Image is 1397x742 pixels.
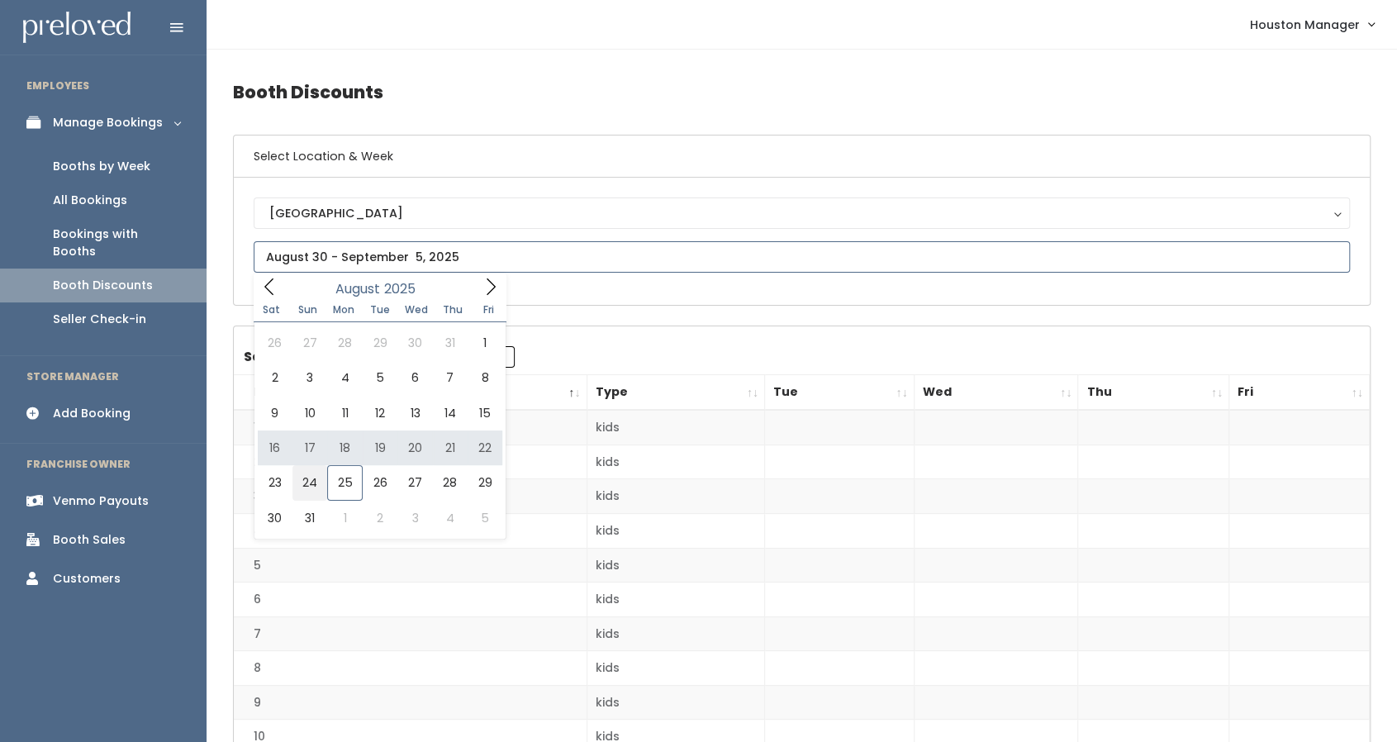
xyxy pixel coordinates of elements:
span: September 2, 2025 [363,501,397,535]
td: kids [587,445,765,479]
span: September 4, 2025 [433,501,468,535]
span: August 1, 2025 [468,326,502,360]
th: Fri: activate to sort column ascending [1229,375,1370,411]
span: August 17, 2025 [292,430,327,465]
span: August 3, 2025 [292,360,327,395]
span: August 7, 2025 [433,360,468,395]
th: Thu: activate to sort column ascending [1078,375,1229,411]
div: Booth Sales [53,531,126,549]
td: 7 [234,616,587,651]
td: kids [587,651,765,686]
span: July 27, 2025 [292,326,327,360]
span: August 8, 2025 [468,360,502,395]
span: Fri [471,305,507,315]
td: 5 [234,548,587,583]
span: August 16, 2025 [258,430,292,465]
td: 4 [234,514,587,549]
span: August 25, 2025 [327,465,362,500]
span: July 26, 2025 [258,326,292,360]
span: August 6, 2025 [397,360,432,395]
span: September 3, 2025 [397,501,432,535]
span: August 30, 2025 [258,501,292,535]
span: August 10, 2025 [292,396,327,430]
span: September 5, 2025 [468,501,502,535]
td: kids [587,548,765,583]
input: Year [380,278,430,299]
h4: Booth Discounts [233,69,1371,115]
span: July 29, 2025 [363,326,397,360]
div: Bookings with Booths [53,226,180,260]
td: kids [587,583,765,617]
span: Wed [398,305,435,315]
th: Booth Number: activate to sort column descending [234,375,587,411]
td: 6 [234,583,587,617]
h6: Select Location & Week [234,136,1370,178]
span: August 22, 2025 [468,430,502,465]
span: July 28, 2025 [327,326,362,360]
span: Thu [435,305,471,315]
span: August 20, 2025 [397,430,432,465]
span: August 26, 2025 [363,465,397,500]
div: [GEOGRAPHIC_DATA] [269,204,1334,222]
input: August 30 - September 5, 2025 [254,241,1350,273]
div: All Bookings [53,192,127,209]
span: July 30, 2025 [397,326,432,360]
td: 1 [234,410,587,445]
span: August 31, 2025 [292,501,327,535]
span: August 12, 2025 [363,396,397,430]
span: July 31, 2025 [433,326,468,360]
span: August 23, 2025 [258,465,292,500]
div: Venmo Payouts [53,492,149,510]
div: Manage Bookings [53,114,163,131]
span: August 11, 2025 [327,396,362,430]
span: August 4, 2025 [327,360,362,395]
td: 9 [234,685,587,720]
span: Sat [254,305,290,315]
span: August 15, 2025 [468,396,502,430]
td: kids [587,616,765,651]
span: August 19, 2025 [363,430,397,465]
label: Search: [244,346,515,368]
th: Tue: activate to sort column ascending [765,375,915,411]
td: 2 [234,445,587,479]
td: 8 [234,651,587,686]
span: August 18, 2025 [327,430,362,465]
span: August 2, 2025 [258,360,292,395]
span: August 27, 2025 [397,465,432,500]
th: Wed: activate to sort column ascending [914,375,1078,411]
td: kids [587,514,765,549]
span: August 13, 2025 [397,396,432,430]
span: August 29, 2025 [468,465,502,500]
span: Sun [289,305,325,315]
span: August 5, 2025 [363,360,397,395]
div: Customers [53,570,121,587]
a: Houston Manager [1233,7,1390,42]
div: Seller Check-in [53,311,146,328]
span: Houston Manager [1250,16,1360,34]
th: Type: activate to sort column ascending [587,375,765,411]
span: August 9, 2025 [258,396,292,430]
span: Tue [362,305,398,315]
span: August 28, 2025 [433,465,468,500]
div: Add Booking [53,405,131,422]
img: preloved logo [23,12,131,44]
span: August [335,283,380,296]
td: 3 [234,479,587,514]
div: Booth Discounts [53,277,153,294]
span: August 21, 2025 [433,430,468,465]
td: kids [587,685,765,720]
span: August 24, 2025 [292,465,327,500]
span: Mon [325,305,362,315]
span: August 14, 2025 [433,396,468,430]
div: Booths by Week [53,158,150,175]
span: September 1, 2025 [327,501,362,535]
td: kids [587,410,765,445]
button: [GEOGRAPHIC_DATA] [254,197,1350,229]
td: kids [587,479,765,514]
